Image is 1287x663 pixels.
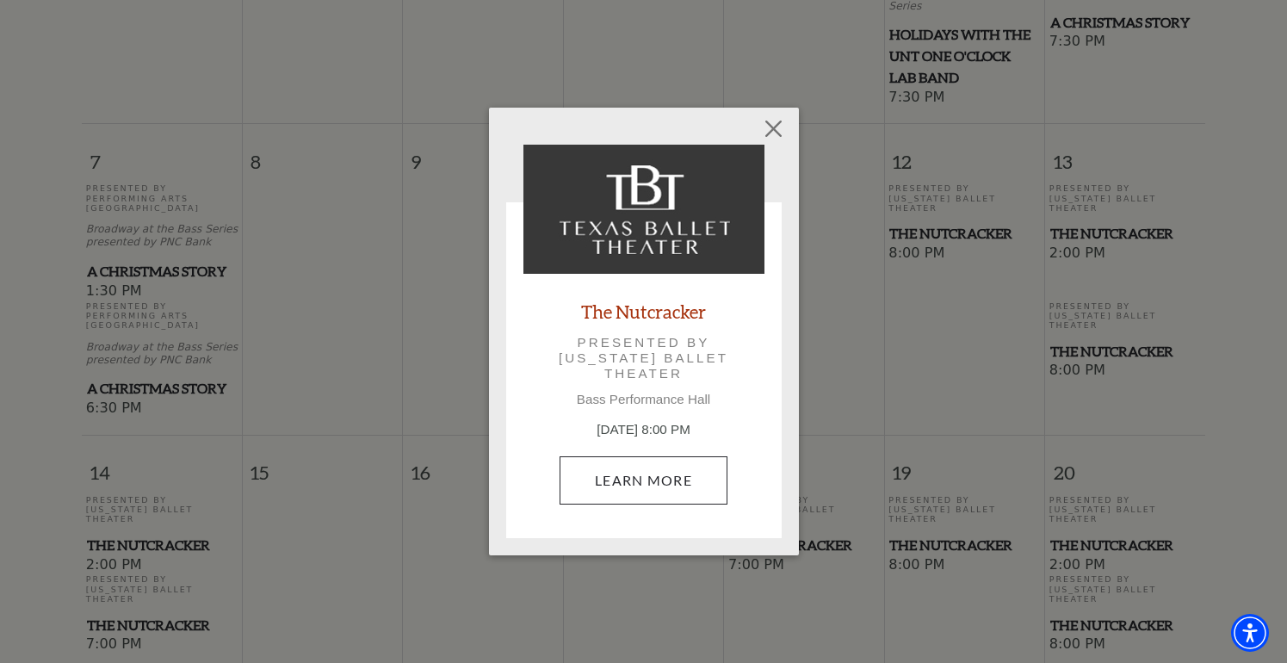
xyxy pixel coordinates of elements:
p: [DATE] 8:00 PM [523,420,764,440]
a: December 13, 8:00 PM Learn More [560,456,727,505]
img: The Nutcracker [523,145,764,274]
a: The Nutcracker [581,300,706,323]
div: Accessibility Menu [1231,614,1269,652]
p: Bass Performance Hall [523,392,764,407]
p: Presented by [US_STATE] Ballet Theater [548,335,740,382]
button: Close [757,113,789,146]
